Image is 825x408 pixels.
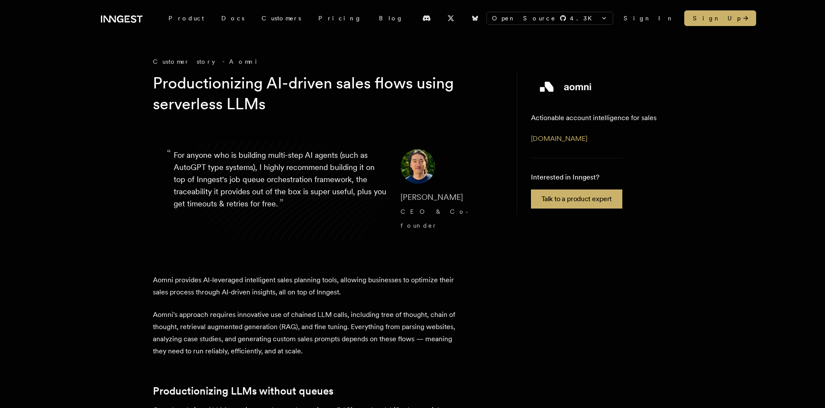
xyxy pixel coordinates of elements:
p: Aomni provides AI-leveraged intelligent sales planning tools, allowing businesses to optimize the... [153,274,456,298]
a: Talk to a product expert [531,189,622,209]
div: Product [160,10,213,26]
p: For anyone who is building multi-step AI agents (such as AutoGPT type systems), I highly recommen... [174,149,387,232]
a: [DOMAIN_NAME] [531,134,587,143]
span: ” [279,196,284,209]
span: [PERSON_NAME] [401,193,463,202]
img: Image of David Zhang [401,149,435,184]
span: Open Source [492,14,556,23]
span: CEO & Co-founder [401,208,472,229]
a: Blog [370,10,412,26]
p: Interested in Inngest? [531,172,622,183]
a: Customers [253,10,310,26]
img: Aomni's logo [531,78,600,95]
a: X [441,11,460,25]
p: Actionable account intelligence for sales [531,113,657,123]
a: Discord [417,11,436,25]
a: Pricing [310,10,370,26]
span: “ [167,151,171,156]
a: Sign Up [684,10,756,26]
a: Bluesky [466,11,485,25]
div: Customer story - Aomni [153,57,499,66]
h1: Productionizing AI-driven sales flows using serverless LLMs [153,73,485,114]
span: 4.3 K [570,14,597,23]
a: Docs [213,10,253,26]
p: Aomni's approach requires innovative use of chained LLM calls, including tree of thought, chain o... [153,309,456,357]
a: Sign In [624,14,674,23]
a: Productionizing LLMs without queues [153,385,333,397]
